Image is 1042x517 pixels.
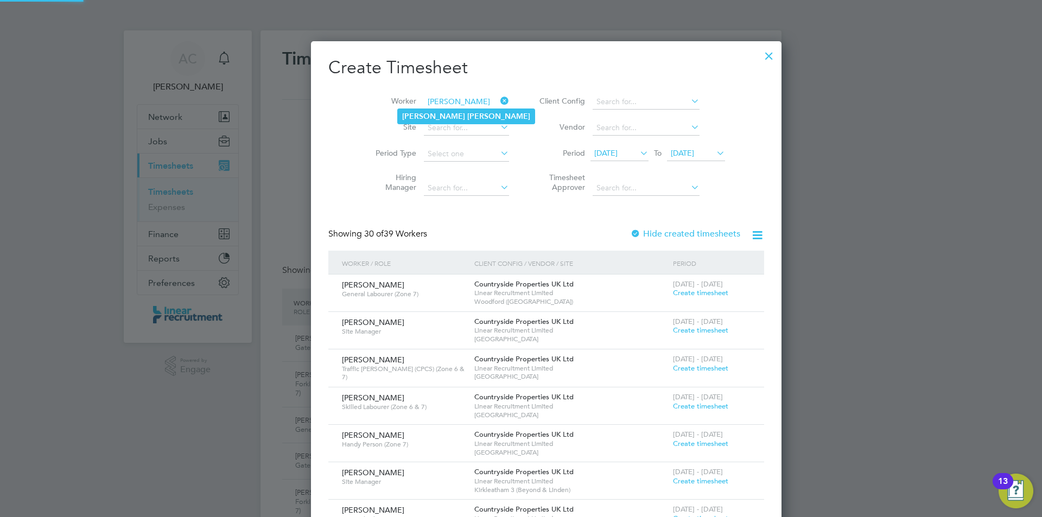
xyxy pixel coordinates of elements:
[474,505,574,514] span: Countryside Properties UK Ltd
[328,228,429,240] div: Showing
[999,474,1033,508] button: Open Resource Center, 13 new notifications
[474,477,668,486] span: Linear Recruitment Limited
[367,96,416,106] label: Worker
[536,122,585,132] label: Vendor
[474,279,574,289] span: Countryside Properties UK Ltd
[673,476,728,486] span: Create timesheet
[342,440,466,449] span: Handy Person (Zone 7)
[671,148,694,158] span: [DATE]
[474,411,668,419] span: [GEOGRAPHIC_DATA]
[593,181,700,196] input: Search for...
[364,228,384,239] span: 30 of
[367,122,416,132] label: Site
[424,94,509,110] input: Search for...
[342,403,466,411] span: Skilled Labourer (Zone 6 & 7)
[474,297,668,306] span: Woodford ([GEOGRAPHIC_DATA])
[474,335,668,343] span: [GEOGRAPHIC_DATA]
[474,354,574,363] span: Countryside Properties UK Ltd
[536,173,585,192] label: Timesheet Approver
[474,467,574,476] span: Countryside Properties UK Ltd
[342,365,466,381] span: Traffic [PERSON_NAME] (CPCS) (Zone 6 & 7)
[673,430,723,439] span: [DATE] - [DATE]
[474,392,574,401] span: Countryside Properties UK Ltd
[342,317,404,327] span: [PERSON_NAME]
[342,290,466,298] span: General Labourer (Zone 7)
[474,402,668,411] span: Linear Recruitment Limited
[474,372,668,381] span: [GEOGRAPHIC_DATA]
[673,467,723,476] span: [DATE] - [DATE]
[342,280,404,290] span: [PERSON_NAME]
[673,363,728,373] span: Create timesheet
[472,251,670,276] div: Client Config / Vendor / Site
[342,505,404,515] span: [PERSON_NAME]
[673,288,728,297] span: Create timesheet
[474,439,668,448] span: Linear Recruitment Limited
[673,439,728,448] span: Create timesheet
[402,112,465,121] b: [PERSON_NAME]
[673,325,728,335] span: Create timesheet
[474,430,574,439] span: Countryside Properties UK Ltd
[673,505,723,514] span: [DATE] - [DATE]
[536,148,585,158] label: Period
[342,393,404,403] span: [PERSON_NAME]
[474,486,668,494] span: Kirkleatham 3 (Beyond & Linden)
[342,477,466,486] span: Site Manager
[339,251,472,276] div: Worker / Role
[651,146,665,160] span: To
[342,327,466,336] span: Site Manager
[673,392,723,401] span: [DATE] - [DATE]
[367,148,416,158] label: Period Type
[328,56,764,79] h2: Create Timesheet
[536,96,585,106] label: Client Config
[673,279,723,289] span: [DATE] - [DATE]
[424,181,509,196] input: Search for...
[594,148,618,158] span: [DATE]
[364,228,427,239] span: 39 Workers
[474,289,668,297] span: Linear Recruitment Limited
[424,120,509,136] input: Search for...
[367,173,416,192] label: Hiring Manager
[474,364,668,373] span: Linear Recruitment Limited
[630,228,740,239] label: Hide created timesheets
[467,112,530,121] b: [PERSON_NAME]
[424,146,509,162] input: Select one
[593,120,700,136] input: Search for...
[998,481,1008,495] div: 13
[474,317,574,326] span: Countryside Properties UK Ltd
[342,430,404,440] span: [PERSON_NAME]
[474,448,668,457] span: [GEOGRAPHIC_DATA]
[593,94,700,110] input: Search for...
[342,468,404,477] span: [PERSON_NAME]
[673,401,728,411] span: Create timesheet
[673,354,723,363] span: [DATE] - [DATE]
[342,355,404,365] span: [PERSON_NAME]
[673,317,723,326] span: [DATE] - [DATE]
[670,251,753,276] div: Period
[474,326,668,335] span: Linear Recruitment Limited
